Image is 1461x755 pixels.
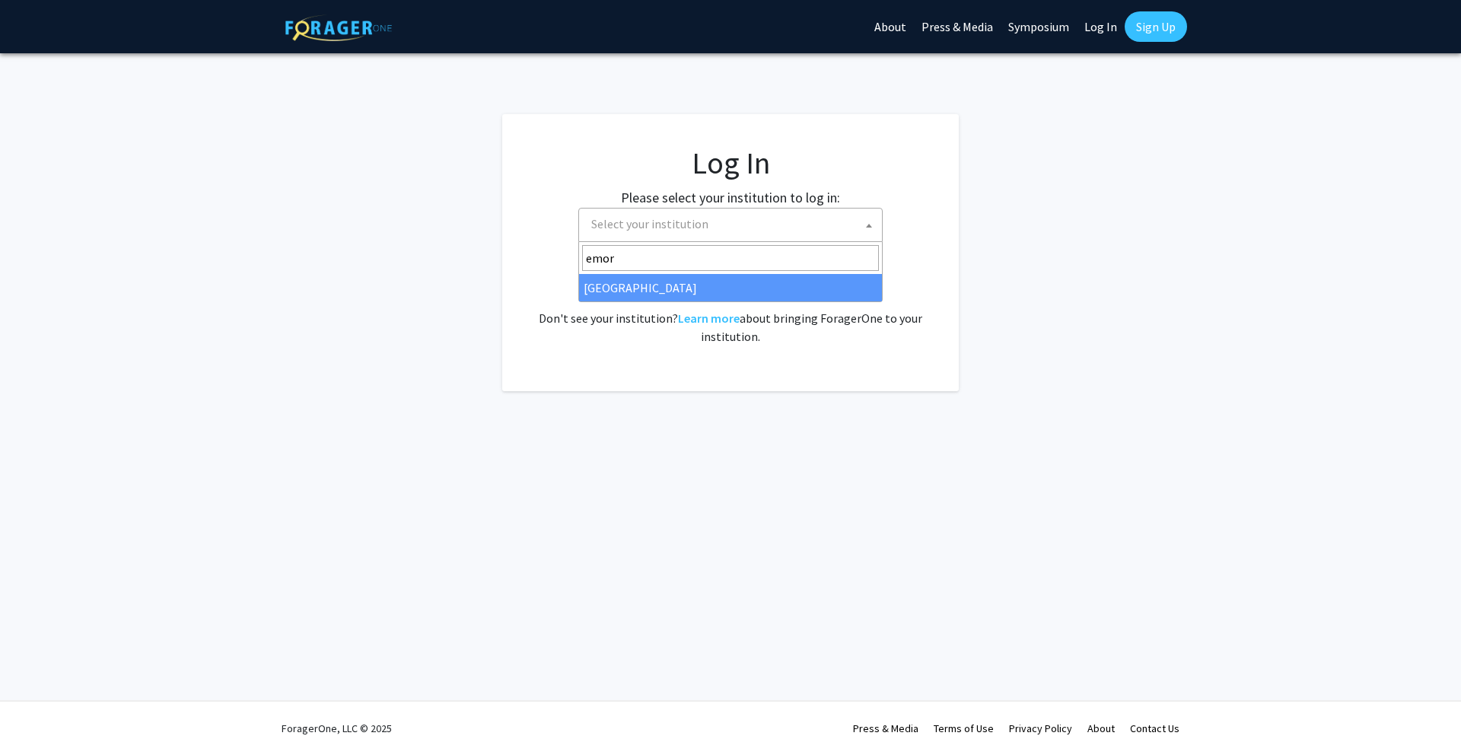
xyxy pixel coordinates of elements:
[1009,722,1072,735] a: Privacy Policy
[591,216,708,231] span: Select your institution
[579,274,882,301] li: [GEOGRAPHIC_DATA]
[11,687,65,744] iframe: Chat
[533,272,928,346] div: No account? . Don't see your institution? about bringing ForagerOne to your institution.
[578,208,883,242] span: Select your institution
[585,209,882,240] span: Select your institution
[678,311,740,326] a: Learn more about bringing ForagerOne to your institution
[1125,11,1187,42] a: Sign Up
[934,722,994,735] a: Terms of Use
[582,245,879,271] input: Search
[282,702,392,755] div: ForagerOne, LLC © 2025
[853,722,918,735] a: Press & Media
[1130,722,1179,735] a: Contact Us
[533,145,928,181] h1: Log In
[285,14,392,41] img: ForagerOne Logo
[1087,722,1115,735] a: About
[621,187,840,208] label: Please select your institution to log in:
